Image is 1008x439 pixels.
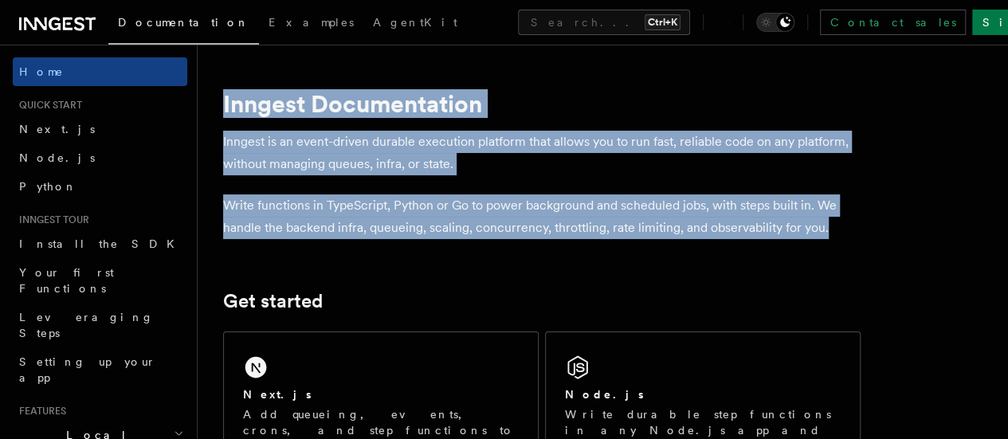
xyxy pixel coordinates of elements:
[13,115,187,143] a: Next.js
[13,214,89,226] span: Inngest tour
[19,355,156,384] span: Setting up your app
[19,123,95,135] span: Next.js
[756,13,794,32] button: Toggle dark mode
[13,99,82,112] span: Quick start
[19,64,64,80] span: Home
[13,258,187,303] a: Your first Functions
[13,347,187,392] a: Setting up your app
[223,89,861,118] h1: Inngest Documentation
[645,14,680,30] kbd: Ctrl+K
[259,5,363,43] a: Examples
[13,57,187,86] a: Home
[13,303,187,347] a: Leveraging Steps
[243,386,312,402] h2: Next.js
[223,131,861,175] p: Inngest is an event-driven durable execution platform that allows you to run fast, reliable code ...
[820,10,966,35] a: Contact sales
[223,194,861,239] p: Write functions in TypeScript, Python or Go to power background and scheduled jobs, with steps bu...
[565,386,644,402] h2: Node.js
[363,5,467,43] a: AgentKit
[118,16,249,29] span: Documentation
[108,5,259,45] a: Documentation
[13,229,187,258] a: Install the SDK
[19,180,77,193] span: Python
[373,16,457,29] span: AgentKit
[13,172,187,201] a: Python
[269,16,354,29] span: Examples
[13,405,66,417] span: Features
[19,311,154,339] span: Leveraging Steps
[518,10,690,35] button: Search...Ctrl+K
[19,237,184,250] span: Install the SDK
[223,290,323,312] a: Get started
[13,143,187,172] a: Node.js
[19,151,95,164] span: Node.js
[19,266,114,295] span: Your first Functions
